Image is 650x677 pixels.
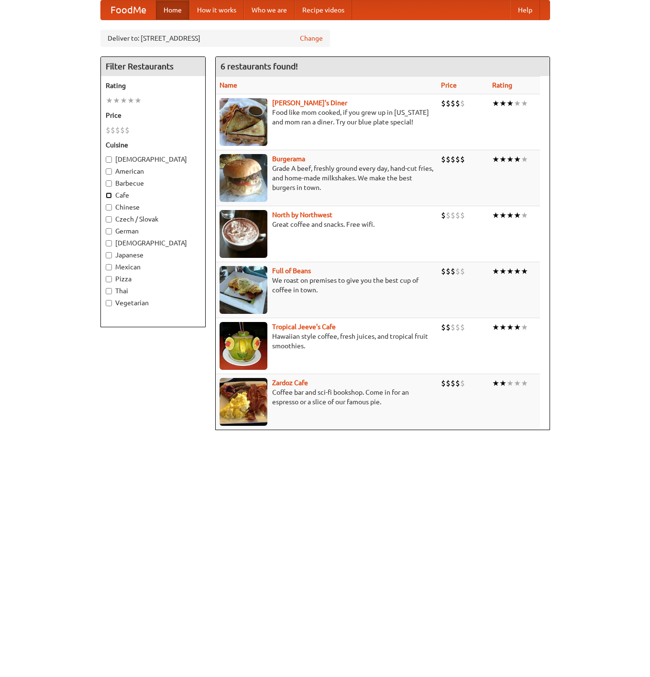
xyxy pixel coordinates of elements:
[106,276,112,282] input: Pizza
[514,378,521,388] li: ★
[220,62,298,71] ng-pluralize: 6 restaurants found!
[106,240,112,246] input: [DEMOGRAPHIC_DATA]
[521,266,528,277] li: ★
[455,266,460,277] li: $
[220,210,267,258] img: north.jpg
[460,210,465,221] li: $
[441,210,446,221] li: $
[106,286,200,296] label: Thai
[521,322,528,333] li: ★
[507,98,514,109] li: ★
[455,322,460,333] li: $
[106,274,200,284] label: Pizza
[106,166,200,176] label: American
[101,57,205,76] h4: Filter Restaurants
[451,98,455,109] li: $
[106,250,200,260] label: Japanese
[460,378,465,388] li: $
[101,0,156,20] a: FoodMe
[106,178,200,188] label: Barbecue
[100,30,330,47] div: Deliver to: [STREET_ADDRESS]
[446,98,451,109] li: $
[106,125,110,135] li: $
[272,99,347,107] a: [PERSON_NAME]'s Diner
[441,98,446,109] li: $
[455,210,460,221] li: $
[220,266,267,314] img: beans.jpg
[514,154,521,165] li: ★
[460,98,465,109] li: $
[115,125,120,135] li: $
[521,210,528,221] li: ★
[244,0,295,20] a: Who we are
[446,266,451,277] li: $
[460,154,465,165] li: $
[441,378,446,388] li: $
[106,204,112,211] input: Chinese
[106,262,200,272] label: Mexican
[451,378,455,388] li: $
[106,238,200,248] label: [DEMOGRAPHIC_DATA]
[220,388,433,407] p: Coffee bar and sci-fi bookshop. Come in for an espresso or a slice of our famous pie.
[106,288,112,294] input: Thai
[106,95,113,106] li: ★
[272,267,311,275] a: Full of Beans
[441,154,446,165] li: $
[446,378,451,388] li: $
[455,98,460,109] li: $
[106,180,112,187] input: Barbecue
[106,155,200,164] label: [DEMOGRAPHIC_DATA]
[110,125,115,135] li: $
[499,98,507,109] li: ★
[300,33,323,43] a: Change
[106,190,200,200] label: Cafe
[156,0,189,20] a: Home
[521,378,528,388] li: ★
[220,164,433,192] p: Grade A beef, freshly ground every day, hand-cut fries, and home-made milkshakes. We make the bes...
[189,0,244,20] a: How it works
[220,378,267,426] img: zardoz.jpg
[492,98,499,109] li: ★
[272,323,336,331] b: Tropical Jeeve's Cafe
[106,156,112,163] input: [DEMOGRAPHIC_DATA]
[106,192,112,199] input: Cafe
[441,81,457,89] a: Price
[492,154,499,165] li: ★
[499,154,507,165] li: ★
[451,154,455,165] li: $
[441,266,446,277] li: $
[492,378,499,388] li: ★
[455,378,460,388] li: $
[492,266,499,277] li: ★
[514,210,521,221] li: ★
[507,154,514,165] li: ★
[220,322,267,370] img: jeeves.jpg
[499,266,507,277] li: ★
[521,98,528,109] li: ★
[220,220,433,229] p: Great coffee and snacks. Free wifi.
[492,210,499,221] li: ★
[272,155,305,163] b: Burgerama
[499,210,507,221] li: ★
[441,322,446,333] li: $
[220,154,267,202] img: burgerama.jpg
[507,210,514,221] li: ★
[125,125,130,135] li: $
[106,228,112,234] input: German
[451,210,455,221] li: $
[514,322,521,333] li: ★
[106,214,200,224] label: Czech / Slovak
[134,95,142,106] li: ★
[514,98,521,109] li: ★
[492,322,499,333] li: ★
[272,379,308,387] a: Zardoz Cafe
[106,168,112,175] input: American
[106,140,200,150] h5: Cuisine
[106,111,200,120] h5: Price
[113,95,120,106] li: ★
[272,211,332,219] a: North by Northwest
[507,266,514,277] li: ★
